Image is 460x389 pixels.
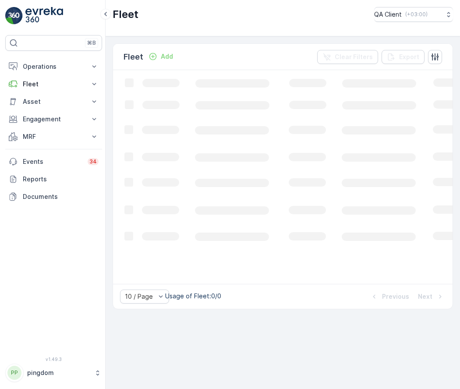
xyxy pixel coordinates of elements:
[113,7,138,21] p: Fleet
[369,291,410,302] button: Previous
[23,115,85,124] p: Engagement
[374,10,402,19] p: QA Client
[89,158,97,165] p: 34
[335,53,373,61] p: Clear Filters
[5,93,102,110] button: Asset
[418,292,432,301] p: Next
[145,51,177,62] button: Add
[5,188,102,205] a: Documents
[399,53,419,61] p: Export
[165,292,221,301] p: Usage of Fleet : 0/0
[23,62,85,71] p: Operations
[374,7,453,22] button: QA Client(+03:00)
[5,357,102,362] span: v 1.49.3
[5,75,102,93] button: Fleet
[417,291,446,302] button: Next
[5,128,102,145] button: MRF
[23,157,82,166] p: Events
[5,110,102,128] button: Engagement
[5,170,102,188] a: Reports
[87,39,96,46] p: ⌘B
[124,51,143,63] p: Fleet
[5,364,102,382] button: PPpingdom
[7,366,21,380] div: PP
[382,50,425,64] button: Export
[5,153,102,170] a: Events34
[405,11,428,18] p: ( +03:00 )
[161,52,173,61] p: Add
[23,97,85,106] p: Asset
[317,50,378,64] button: Clear Filters
[23,80,85,88] p: Fleet
[23,175,99,184] p: Reports
[5,58,102,75] button: Operations
[27,368,90,377] p: pingdom
[5,7,23,25] img: logo
[382,292,409,301] p: Previous
[25,7,63,25] img: logo_light-DOdMpM7g.png
[23,132,85,141] p: MRF
[23,192,99,201] p: Documents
